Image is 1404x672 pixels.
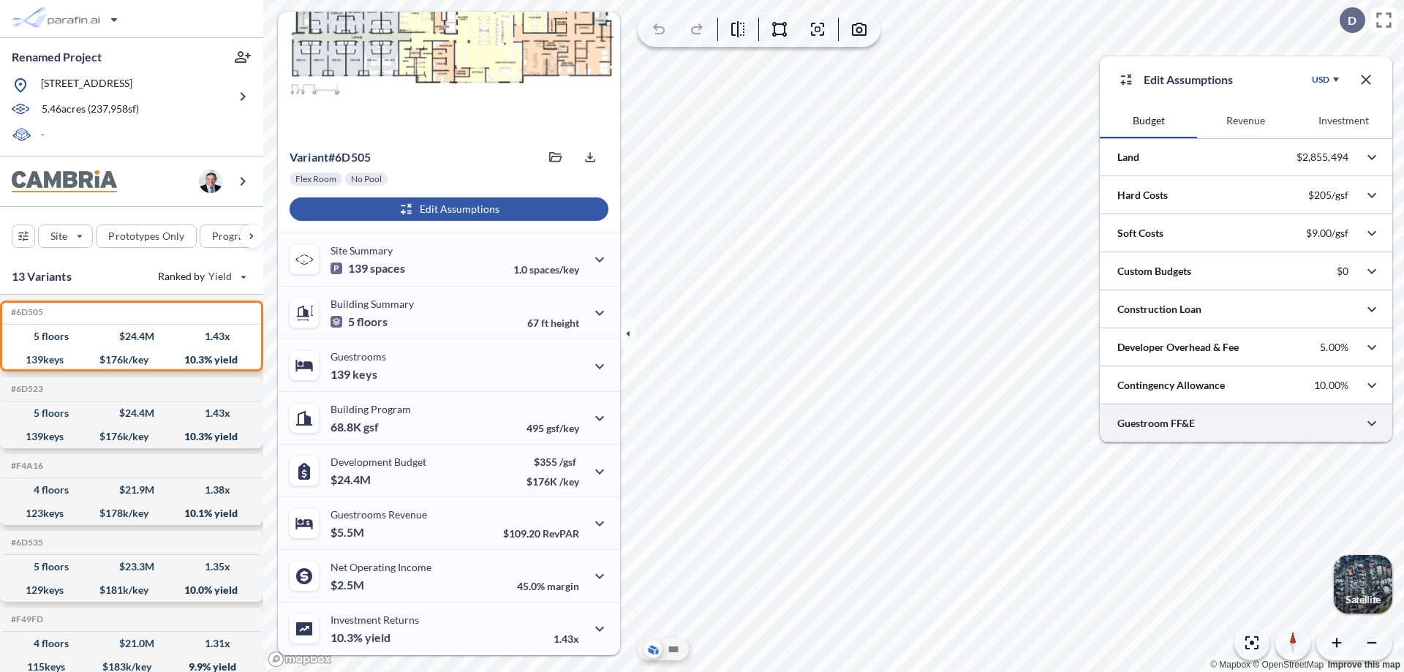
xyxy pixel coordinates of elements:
p: Flex Room [295,173,336,185]
a: Mapbox homepage [268,651,332,668]
p: Program [212,229,253,243]
p: $176K [526,475,579,488]
h5: Click to copy the code [8,384,43,394]
p: Hard Costs [1117,188,1168,203]
p: Development Budget [331,456,426,468]
p: Net Operating Income [331,561,431,573]
p: $0 [1337,265,1348,278]
span: Variant [290,150,328,164]
p: $205/gsf [1308,189,1348,202]
div: USD [1312,74,1329,86]
p: 45.0% [517,580,579,592]
span: gsf [363,420,379,434]
p: - [41,127,45,144]
p: Edit Assumptions [1144,71,1233,88]
p: $355 [526,456,579,468]
span: height [551,317,579,329]
p: $9.00/gsf [1306,227,1348,240]
p: 10.00% [1314,379,1348,392]
button: Switcher ImageSatellite [1334,555,1392,614]
button: Site Plan [665,641,682,658]
p: Land [1117,150,1139,165]
p: D [1348,14,1356,27]
h5: Click to copy the code [8,461,43,471]
button: Site [38,224,93,248]
p: 10.3% [331,630,390,645]
p: Construction Loan [1117,302,1201,317]
p: [STREET_ADDRESS] [41,76,132,94]
p: 67 [527,317,579,329]
p: Soft Costs [1117,226,1163,241]
p: # 6d505 [290,150,371,165]
p: $2,855,494 [1297,151,1348,164]
p: 139 [331,261,405,276]
p: $109.20 [503,527,579,540]
a: Mapbox [1210,660,1250,670]
button: Ranked by Yield [146,265,256,288]
span: /key [559,475,579,488]
button: Budget [1100,103,1197,138]
p: 495 [526,422,579,434]
h5: Click to copy the code [8,307,43,317]
p: No Pool [351,173,382,185]
p: Building Program [331,403,411,415]
button: Edit Assumptions [290,197,608,221]
h5: Click to copy the code [8,537,43,548]
p: Guestrooms [331,350,386,363]
p: $24.4M [331,472,373,487]
img: Switcher Image [1334,555,1392,614]
p: 13 Variants [12,268,72,285]
p: 5 [331,314,388,329]
span: ft [541,317,548,329]
p: 1.0 [513,263,579,276]
p: $5.5M [331,525,366,540]
img: user logo [199,170,222,193]
p: 68.8K [331,420,379,434]
p: Guestrooms Revenue [331,508,427,521]
button: Prototypes Only [96,224,197,248]
p: Prototypes Only [108,229,184,243]
a: OpenStreetMap [1253,660,1324,670]
p: 139 [331,367,377,382]
span: spaces/key [529,263,579,276]
p: 1.43x [554,633,579,645]
p: Developer Overhead & Fee [1117,340,1239,355]
span: yield [365,630,390,645]
button: Program [200,224,279,248]
span: keys [352,367,377,382]
span: RevPAR [543,527,579,540]
h5: Click to copy the code [8,614,43,624]
p: 5.46 acres ( 237,958 sf) [42,102,139,118]
a: Improve this map [1328,660,1400,670]
span: /gsf [559,456,576,468]
span: gsf/key [546,422,579,434]
p: Investment Returns [331,614,419,626]
p: Site Summary [331,244,393,257]
span: floors [357,314,388,329]
p: Building Summary [331,298,414,310]
span: margin [547,580,579,592]
p: Custom Budgets [1117,264,1191,279]
p: Renamed Project [12,49,102,65]
p: Contingency Allowance [1117,378,1225,393]
button: Aerial View [644,641,662,658]
span: spaces [370,261,405,276]
button: Investment [1295,103,1392,138]
button: Revenue [1197,103,1294,138]
p: Satellite [1345,594,1381,605]
p: Site [50,229,67,243]
p: $2.5M [331,578,366,592]
span: Yield [208,269,233,284]
p: 5.00% [1320,341,1348,354]
img: BrandImage [12,170,117,193]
